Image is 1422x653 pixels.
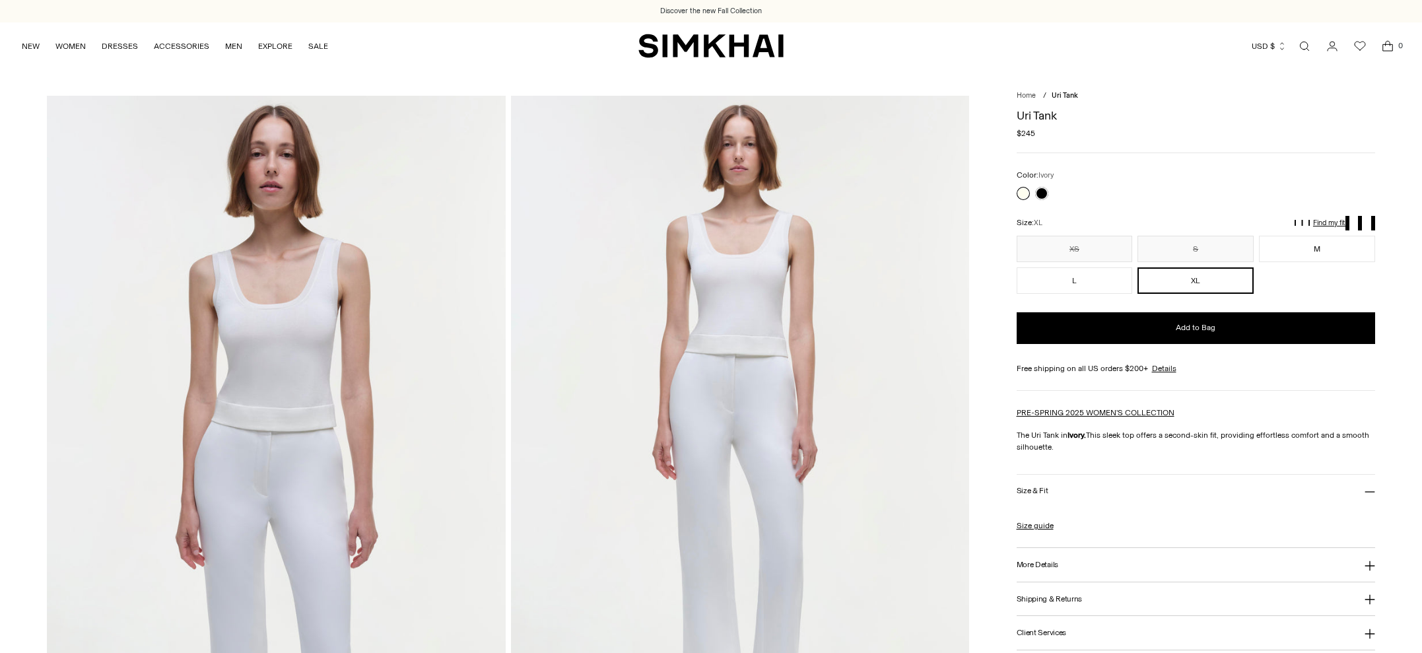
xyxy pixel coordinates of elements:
button: L [1017,267,1133,294]
button: Add to Bag [1017,312,1375,344]
h3: Size & Fit [1017,487,1048,495]
a: WOMEN [55,32,86,61]
a: Open cart modal [1374,33,1401,59]
div: Free shipping on all US orders $200+ [1017,362,1375,374]
div: / [1043,90,1046,102]
button: Shipping & Returns [1017,582,1375,616]
a: PRE-SPRING 2025 WOMEN'S COLLECTION [1017,408,1174,417]
span: Add to Bag [1176,322,1215,333]
h3: Client Services [1017,629,1067,637]
strong: Ivory. [1067,430,1086,440]
button: More Details [1017,548,1375,582]
label: Size: [1017,217,1042,229]
label: Color: [1017,169,1054,182]
a: SIMKHAI [638,33,784,59]
button: Size & Fit [1017,475,1375,508]
span: XL [1034,219,1042,227]
a: Discover the new Fall Collection [660,6,762,17]
a: Open search modal [1291,33,1318,59]
button: Client Services [1017,616,1375,650]
a: ACCESSORIES [154,32,209,61]
button: S [1137,236,1254,262]
button: M [1259,236,1375,262]
a: Home [1017,91,1036,100]
a: Wishlist [1347,33,1373,59]
h3: Shipping & Returns [1017,595,1083,603]
span: Uri Tank [1052,91,1078,100]
a: MEN [225,32,242,61]
span: $245 [1017,127,1035,139]
span: Ivory [1038,171,1054,180]
a: DRESSES [102,32,138,61]
button: XL [1137,267,1254,294]
h1: Uri Tank [1017,110,1375,121]
a: Size guide [1017,520,1054,532]
a: SALE [308,32,328,61]
h3: More Details [1017,561,1058,569]
button: XS [1017,236,1133,262]
a: EXPLORE [258,32,292,61]
span: 0 [1394,40,1406,52]
a: NEW [22,32,40,61]
nav: breadcrumbs [1017,90,1375,102]
a: Go to the account page [1319,33,1345,59]
p: The Uri Tank in This sleek top offers a second-skin fit, providing effortless comfort and a smoot... [1017,429,1375,453]
button: USD $ [1252,32,1287,61]
a: Details [1152,362,1176,374]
